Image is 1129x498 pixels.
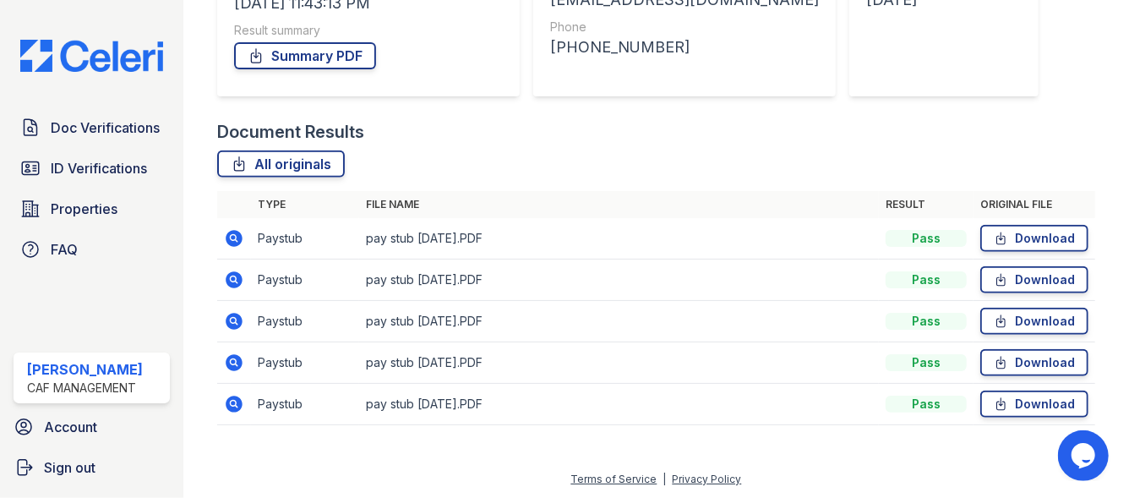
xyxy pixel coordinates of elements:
[251,260,359,301] td: Paystub
[7,40,177,72] img: CE_Logo_Blue-a8612792a0a2168367f1c8372b55b34899dd931a85d93a1a3d3e32e68fde9ad4.png
[217,150,345,178] a: All originals
[359,384,879,425] td: pay stub [DATE].PDF
[251,342,359,384] td: Paystub
[886,354,967,371] div: Pass
[359,260,879,301] td: pay stub [DATE].PDF
[51,118,160,138] span: Doc Verifications
[251,384,359,425] td: Paystub
[550,19,819,36] div: Phone
[1058,430,1112,481] iframe: chat widget
[879,191,974,218] th: Result
[44,457,95,478] span: Sign out
[14,192,170,226] a: Properties
[27,380,143,397] div: CAF Management
[980,349,1088,376] a: Download
[663,473,667,485] div: |
[974,191,1095,218] th: Original file
[550,36,819,59] div: [PHONE_NUMBER]
[980,308,1088,335] a: Download
[51,158,147,178] span: ID Verifications
[234,42,376,69] a: Summary PDF
[251,218,359,260] td: Paystub
[14,151,170,185] a: ID Verifications
[673,473,742,485] a: Privacy Policy
[44,417,97,437] span: Account
[980,391,1088,418] a: Download
[980,266,1088,293] a: Download
[886,396,967,413] div: Pass
[886,271,967,288] div: Pass
[217,120,364,144] div: Document Results
[14,111,170,145] a: Doc Verifications
[7,451,177,484] a: Sign out
[51,239,78,260] span: FAQ
[571,473,657,485] a: Terms of Service
[51,199,117,219] span: Properties
[27,359,143,380] div: [PERSON_NAME]
[359,301,879,342] td: pay stub [DATE].PDF
[7,410,177,444] a: Account
[251,301,359,342] td: Paystub
[980,225,1088,252] a: Download
[359,218,879,260] td: pay stub [DATE].PDF
[886,313,967,330] div: Pass
[14,233,170,266] a: FAQ
[251,191,359,218] th: Type
[359,191,879,218] th: File name
[234,22,503,39] div: Result summary
[359,342,879,384] td: pay stub [DATE].PDF
[886,230,967,247] div: Pass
